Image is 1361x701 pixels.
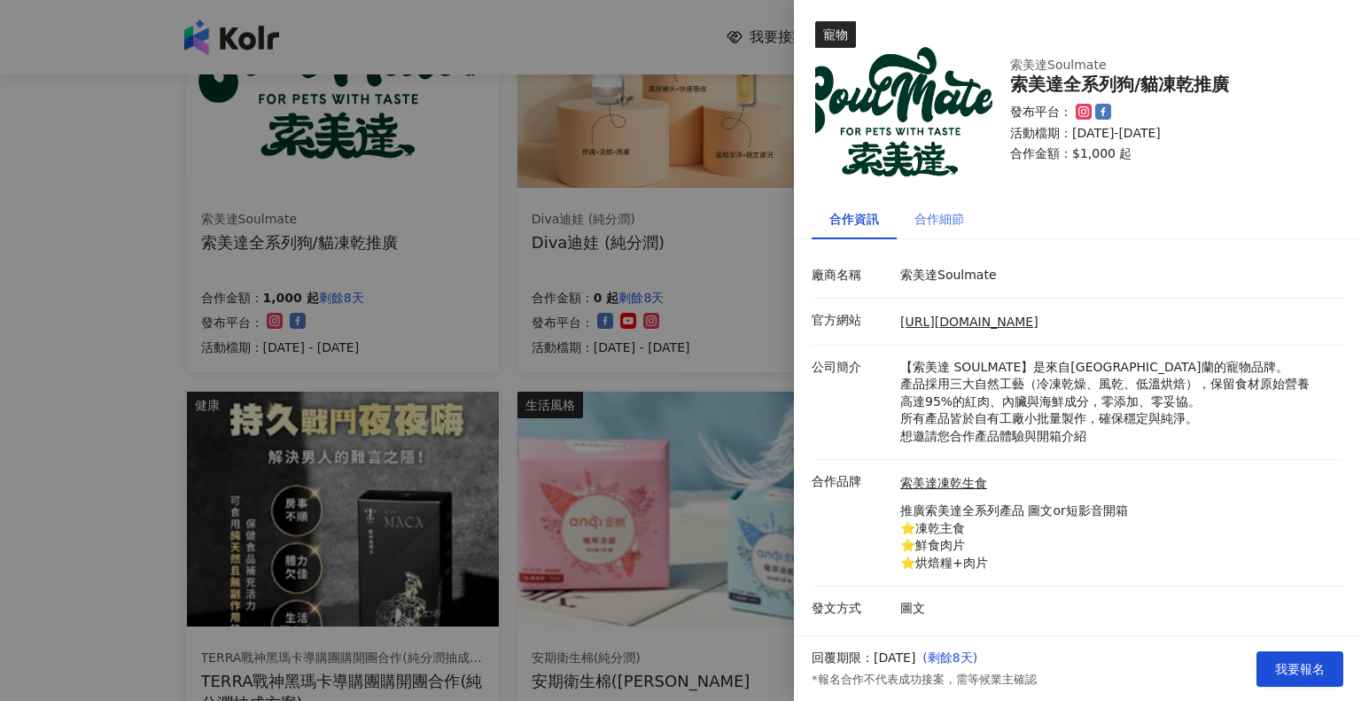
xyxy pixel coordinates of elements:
[812,650,915,667] p: 回覆期限：[DATE]
[922,650,1036,667] p: ( 剩餘8天 )
[812,672,1037,688] p: *報名合作不代表成功接案，需等候業主確認
[829,209,879,229] div: 合作資訊
[815,21,992,199] img: 索美達凍乾生食
[1010,145,1322,163] p: 合作金額： $1,000 起
[1010,74,1322,95] div: 索美達全系列狗/貓凍乾推廣
[1275,662,1325,676] span: 我要報名
[815,21,856,48] div: 寵物
[1010,57,1294,74] div: 索美達Soulmate
[812,600,891,618] p: 發文方式
[900,267,1334,284] p: 索美達Soulmate
[812,473,891,491] p: 合作品牌
[812,312,891,330] p: 官方網站
[812,359,891,377] p: 公司簡介
[1010,125,1322,143] p: 活動檔期：[DATE]-[DATE]
[900,359,1334,446] p: 【索美達 SOULMATE】是來自[GEOGRAPHIC_DATA]蘭的寵物品牌。 產品採用三大自然工藝（冷凍乾燥、風乾、低溫烘焙），保留食材原始營養 高達95%的紅肉、內臟與海鮮成分，零添加、...
[900,315,1038,329] a: [URL][DOMAIN_NAME]
[900,475,1128,493] a: 索美達凍乾生食
[1256,651,1343,687] button: 我要報名
[900,502,1128,572] p: 推廣索美達全系列產品 圖文or短影音開箱 ⭐凍乾主食 ⭐鮮食肉片 ⭐烘焙糧+肉片
[812,267,891,284] p: 廠商名稱
[900,600,1334,618] p: 圖文
[914,209,964,229] div: 合作細節
[1010,104,1072,121] p: 發布平台：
